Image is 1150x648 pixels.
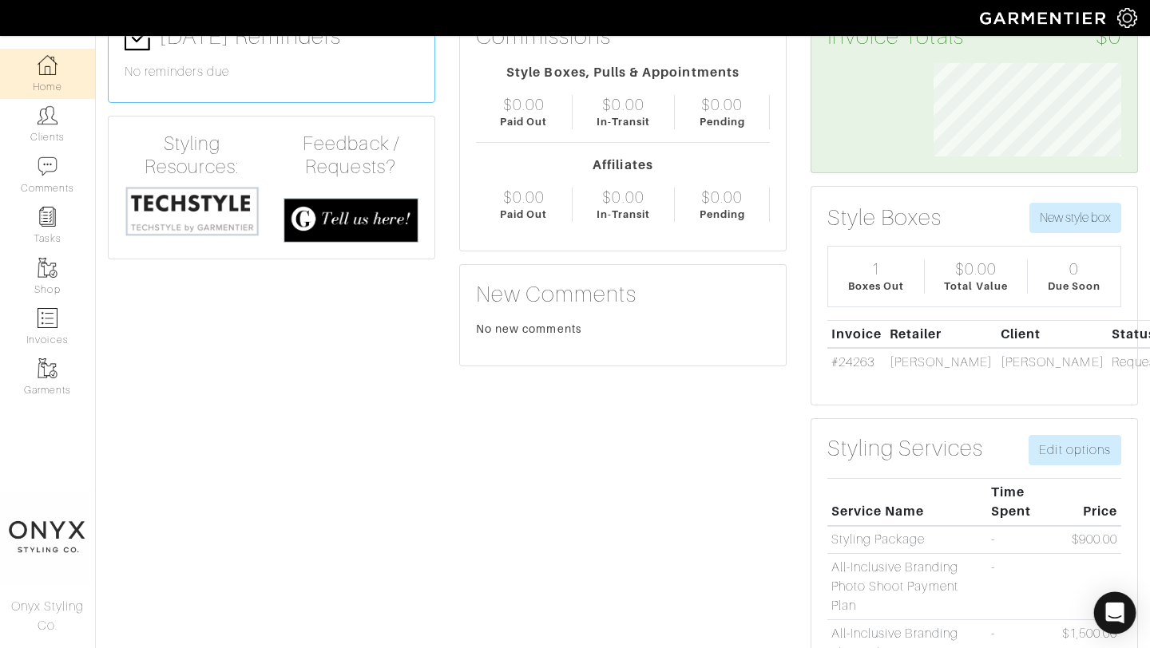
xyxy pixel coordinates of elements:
[997,320,1108,348] th: Client
[125,23,418,52] h3: [DATE] Reminders
[886,320,997,348] th: Retailer
[1048,279,1100,294] div: Due Soon
[831,355,874,369] a: #24263
[500,207,547,222] div: Paid Out
[1096,23,1121,50] span: $0
[476,63,770,82] div: Style Boxes, Pulls & Appointments
[827,435,983,462] h3: Styling Services
[125,185,260,237] img: techstyle-93310999766a10050dc78ceb7f971a75838126fd19372ce40ba20cdf6a89b94b.png
[701,188,743,207] div: $0.00
[284,132,418,179] h4: Feedback / Requests?
[500,114,547,129] div: Paid Out
[944,279,1008,294] div: Total Value
[1117,8,1137,28] img: gear-icon-white-bd11855cb880d31180b6d7d6211b90ccbf57a29d726f0c71d8c61bd08dd39cc2.png
[503,95,545,114] div: $0.00
[125,65,418,80] h6: No reminders due
[827,526,987,554] td: Styling Package
[602,188,644,207] div: $0.00
[701,95,743,114] div: $0.00
[38,207,57,227] img: reminder-icon-8004d30b9f0a5d33ae49ab947aed9ed385cf756f9e5892f1edd6e32f2345188e.png
[987,478,1058,525] th: Time Spent
[997,348,1108,376] td: [PERSON_NAME]
[284,198,418,243] img: feedback_requests-3821251ac2bd56c73c230f3229a5b25d6eb027adea667894f41107c140538ee0.png
[38,105,57,125] img: clients-icon-6bae9207a08558b7cb47a8932f037763ab4055f8c8b6bfacd5dc20c3e0201464.png
[125,132,260,179] h4: Styling Resources:
[871,259,881,279] div: 1
[38,258,57,278] img: garments-icon-b7da505a4dc4fd61783c78ac3ca0ef83fa9d6f193b1c9dc38574b1d14d53ca28.png
[38,308,57,328] img: orders-icon-0abe47150d42831381b5fb84f609e132dff9fe21cb692f30cb5eec754e2cba89.png
[700,207,745,222] div: Pending
[602,95,644,114] div: $0.00
[476,321,770,337] div: No new comments
[1029,203,1121,233] button: New style box
[38,55,57,75] img: dashboard-icon-dbcd8f5a0b271acd01030246c82b418ddd0df26cd7fceb0bd07c9910d44c42f6.png
[1069,259,1079,279] div: 0
[1058,526,1121,554] td: $900.00
[597,207,651,222] div: In-Transit
[827,478,987,525] th: Service Name
[38,358,57,378] img: garments-icon-b7da505a4dc4fd61783c78ac3ca0ef83fa9d6f193b1c9dc38574b1d14d53ca28.png
[827,320,886,348] th: Invoice
[38,156,57,176] img: comment-icon-a0a6a9ef722e966f86d9cbdc48e553b5cf19dbc54f86b18d962a5391bc8f6eb6.png
[848,279,904,294] div: Boxes Out
[886,348,997,376] td: [PERSON_NAME]
[827,554,987,620] td: All-Inclusive Branding Photo Shoot Payment Plan
[987,526,1058,554] td: -
[827,23,1121,50] h3: Invoice Totals
[476,281,770,308] h3: New Comments
[1058,478,1121,525] th: Price
[597,114,651,129] div: In-Transit
[700,114,745,129] div: Pending
[476,23,612,50] h3: Commissions
[827,204,942,231] h3: Style Boxes
[987,554,1058,620] td: -
[476,156,770,175] div: Affiliates
[125,24,153,52] img: check-box-icon-36a4915ff3ba2bd8f6e4f29bc755bb66becd62c870f447fc0dd1365fcfddab58.png
[503,188,545,207] div: $0.00
[972,4,1117,32] img: garmentier-logo-header-white-b43fb05a5012e4ada735d5af1a66efaba907eab6374d6393d1fbf88cb4ef424d.png
[1094,592,1136,634] div: Open Intercom Messenger
[1029,435,1121,465] a: Edit options
[11,599,85,633] span: Onyx Styling Co.
[955,259,997,279] div: $0.00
